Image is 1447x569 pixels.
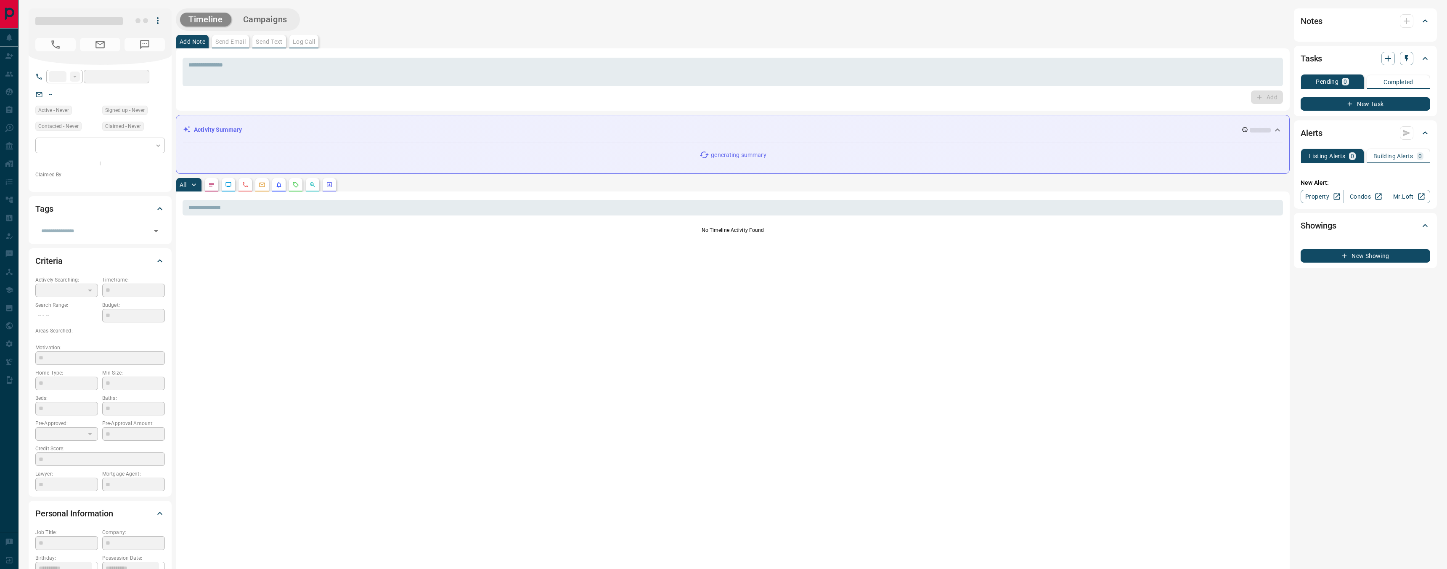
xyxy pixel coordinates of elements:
p: 0 [1351,153,1354,159]
svg: Calls [242,181,249,188]
svg: Emails [259,181,265,188]
h2: Tags [35,202,53,215]
p: Home Type: [35,369,98,377]
p: Claimed By: [35,171,165,178]
svg: Opportunities [309,181,316,188]
p: Pre-Approval Amount: [102,420,165,427]
p: Lawyer: [35,470,98,478]
span: No Email [80,38,120,51]
h2: Tasks [1301,52,1322,65]
svg: Requests [292,181,299,188]
span: Active - Never [38,106,69,114]
a: Mr.Loft [1387,190,1430,203]
p: Beds: [35,394,98,402]
h2: Personal Information [35,507,113,520]
svg: Lead Browsing Activity [225,181,232,188]
p: 0 [1418,153,1422,159]
button: New Task [1301,97,1430,111]
div: Personal Information [35,503,165,524]
p: Actively Searching: [35,276,98,284]
p: Birthday: [35,554,98,562]
h2: Showings [1301,219,1336,232]
p: Building Alerts [1373,153,1413,159]
svg: Agent Actions [326,181,333,188]
p: Pending [1316,79,1338,85]
div: Notes [1301,11,1430,31]
span: Signed up - Never [105,106,145,114]
p: Credit Score: [35,445,165,452]
p: Listing Alerts [1309,153,1346,159]
p: No Timeline Activity Found [183,226,1283,234]
a: Property [1301,190,1344,203]
p: Add Note [180,39,205,45]
div: Showings [1301,215,1430,236]
p: Activity Summary [194,125,242,134]
h2: Notes [1301,14,1322,28]
div: Criteria [35,251,165,271]
h2: Criteria [35,254,63,268]
p: Company: [102,529,165,536]
p: 0 [1344,79,1347,85]
p: Mortgage Agent: [102,470,165,478]
a: -- [49,91,52,98]
p: Completed [1383,79,1413,85]
p: All [180,182,186,188]
p: Budget: [102,301,165,309]
p: Min Size: [102,369,165,377]
svg: Notes [208,181,215,188]
p: Pre-Approved: [35,420,98,427]
p: Job Title: [35,529,98,536]
p: Possession Date: [102,554,165,562]
div: Activity Summary [183,122,1283,138]
span: No Number [125,38,165,51]
svg: Listing Alerts [276,181,282,188]
span: Claimed - Never [105,122,141,130]
p: Search Range: [35,301,98,309]
p: New Alert: [1301,178,1430,187]
span: No Number [35,38,76,51]
div: Tags [35,199,165,219]
span: Contacted - Never [38,122,79,130]
button: New Showing [1301,249,1430,263]
button: Campaigns [235,13,296,27]
p: -- - -- [35,309,98,323]
button: Open [150,225,162,237]
div: Alerts [1301,123,1430,143]
h2: Alerts [1301,126,1322,140]
p: Timeframe: [102,276,165,284]
p: generating summary [711,151,766,160]
p: Motivation: [35,344,165,351]
button: Timeline [180,13,231,27]
div: Tasks [1301,48,1430,69]
p: Areas Searched: [35,327,165,335]
a: Condos [1344,190,1387,203]
p: Baths: [102,394,165,402]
